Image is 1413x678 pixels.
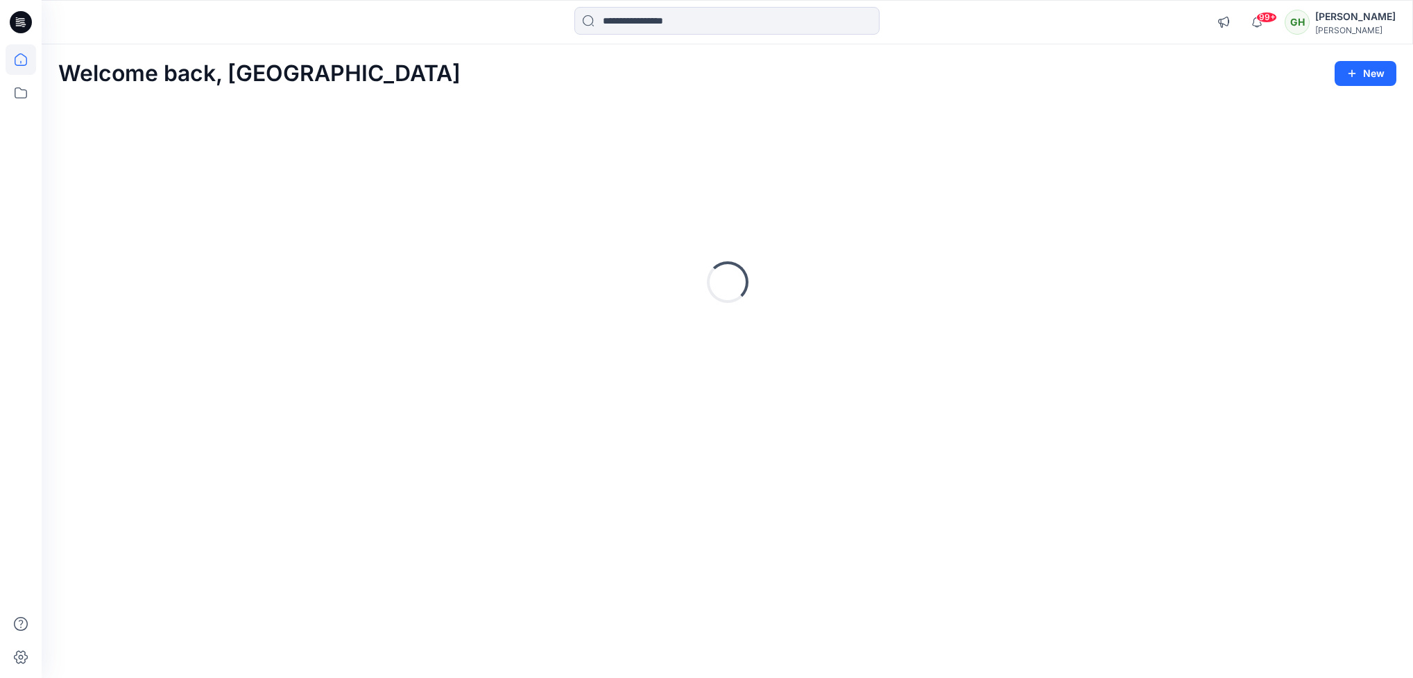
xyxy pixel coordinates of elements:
h2: Welcome back, [GEOGRAPHIC_DATA] [58,61,461,87]
span: 99+ [1256,12,1277,23]
div: [PERSON_NAME] [1315,25,1396,35]
div: [PERSON_NAME] [1315,8,1396,25]
div: GH [1285,10,1310,35]
button: New [1335,61,1396,86]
